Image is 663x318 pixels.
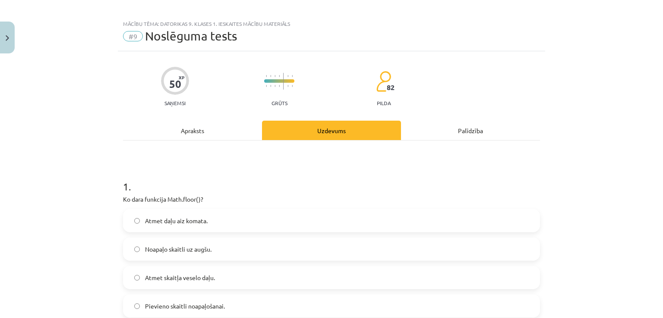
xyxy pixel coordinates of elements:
[275,75,275,77] img: icon-short-line-57e1e144782c952c97e751825c79c345078a6d821885a25fce030b3d8c18986b.svg
[283,73,284,90] img: icon-long-line-d9ea69661e0d244f92f715978eff75569469978d946b2353a9bb055b3ed8787d.svg
[134,275,140,281] input: Atmet skaitļa veselo daļu.
[123,195,540,204] p: Ko dara funkcija Math.floor()?
[134,303,140,309] input: Pievieno skaitli noapaļošanai.
[376,71,391,92] img: students-c634bb4e5e11cddfef0936a35e636f08e4e9abd3cc4e673bd6f9a4125e45ecb1.svg
[266,75,267,77] img: icon-short-line-57e1e144782c952c97e751825c79c345078a6d821885a25fce030b3d8c18986b.svg
[169,78,181,90] div: 50
[123,31,143,41] span: #9
[262,121,401,140] div: Uzdevums
[145,302,225,311] span: Pievieno skaitli noapaļošanai.
[292,85,293,87] img: icon-short-line-57e1e144782c952c97e751825c79c345078a6d821885a25fce030b3d8c18986b.svg
[266,85,267,87] img: icon-short-line-57e1e144782c952c97e751825c79c345078a6d821885a25fce030b3d8c18986b.svg
[279,85,280,87] img: icon-short-line-57e1e144782c952c97e751825c79c345078a6d821885a25fce030b3d8c18986b.svg
[161,100,189,106] p: Saņemsi
[272,100,287,106] p: Grūts
[287,85,288,87] img: icon-short-line-57e1e144782c952c97e751825c79c345078a6d821885a25fce030b3d8c18986b.svg
[401,121,540,140] div: Palīdzība
[377,100,391,106] p: pilda
[134,218,140,224] input: Atmet daļu aiz komata.
[6,35,9,41] img: icon-close-lesson-0947bae3869378f0d4975bcd49f059093ad1ed9edebbc8119c70593378902aed.svg
[123,21,540,27] div: Mācību tēma: Datorikas 9. klases 1. ieskaites mācību materiāls
[145,273,215,282] span: Atmet skaitļa veselo daļu.
[179,75,184,80] span: XP
[145,216,208,225] span: Atmet daļu aiz komata.
[275,85,275,87] img: icon-short-line-57e1e144782c952c97e751825c79c345078a6d821885a25fce030b3d8c18986b.svg
[287,75,288,77] img: icon-short-line-57e1e144782c952c97e751825c79c345078a6d821885a25fce030b3d8c18986b.svg
[387,84,395,91] span: 82
[279,75,280,77] img: icon-short-line-57e1e144782c952c97e751825c79c345078a6d821885a25fce030b3d8c18986b.svg
[134,246,140,252] input: Noapaļo skaitli uz augšu.
[270,85,271,87] img: icon-short-line-57e1e144782c952c97e751825c79c345078a6d821885a25fce030b3d8c18986b.svg
[270,75,271,77] img: icon-short-line-57e1e144782c952c97e751825c79c345078a6d821885a25fce030b3d8c18986b.svg
[145,245,212,254] span: Noapaļo skaitli uz augšu.
[292,75,293,77] img: icon-short-line-57e1e144782c952c97e751825c79c345078a6d821885a25fce030b3d8c18986b.svg
[123,121,262,140] div: Apraksts
[123,165,540,192] h1: 1 .
[145,29,237,43] span: Noslēguma tests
